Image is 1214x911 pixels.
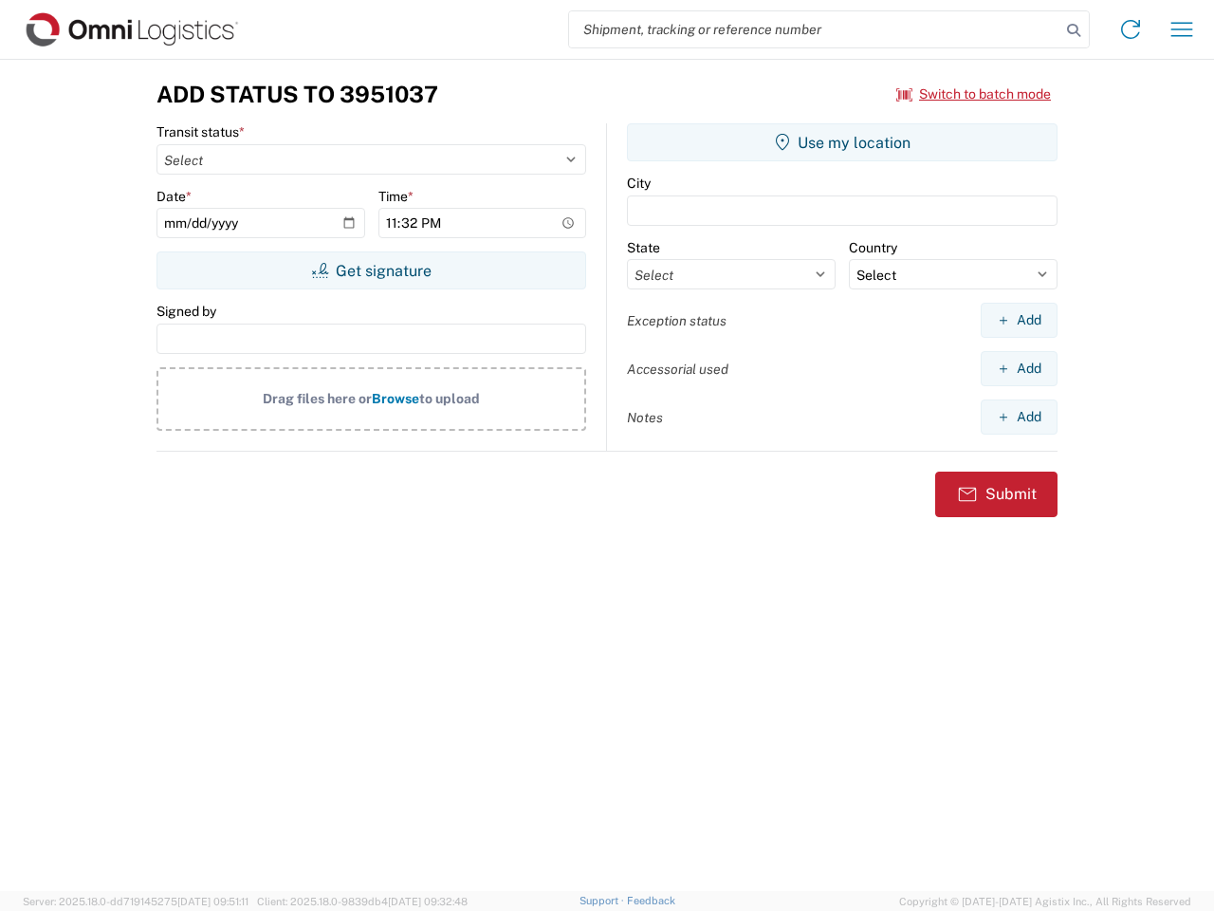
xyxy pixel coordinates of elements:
[388,896,468,907] span: [DATE] 09:32:48
[156,188,192,205] label: Date
[579,895,627,906] a: Support
[23,896,248,907] span: Server: 2025.18.0-dd719145275
[627,361,728,378] label: Accessorial used
[896,79,1051,110] button: Switch to batch mode
[935,472,1058,517] button: Submit
[627,895,675,906] a: Feedback
[981,351,1058,386] button: Add
[372,391,419,406] span: Browse
[156,303,216,320] label: Signed by
[263,391,372,406] span: Drag files here or
[849,239,897,256] label: Country
[899,893,1191,910] span: Copyright © [DATE]-[DATE] Agistix Inc., All Rights Reserved
[981,400,1058,435] button: Add
[627,409,663,426] label: Notes
[257,896,468,907] span: Client: 2025.18.0-9839db4
[627,239,660,256] label: State
[156,123,245,140] label: Transit status
[419,391,480,406] span: to upload
[627,175,651,192] label: City
[627,312,727,329] label: Exception status
[156,251,586,289] button: Get signature
[156,81,438,108] h3: Add Status to 3951037
[627,123,1058,161] button: Use my location
[981,303,1058,338] button: Add
[177,896,248,907] span: [DATE] 09:51:11
[569,11,1060,47] input: Shipment, tracking or reference number
[378,188,414,205] label: Time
